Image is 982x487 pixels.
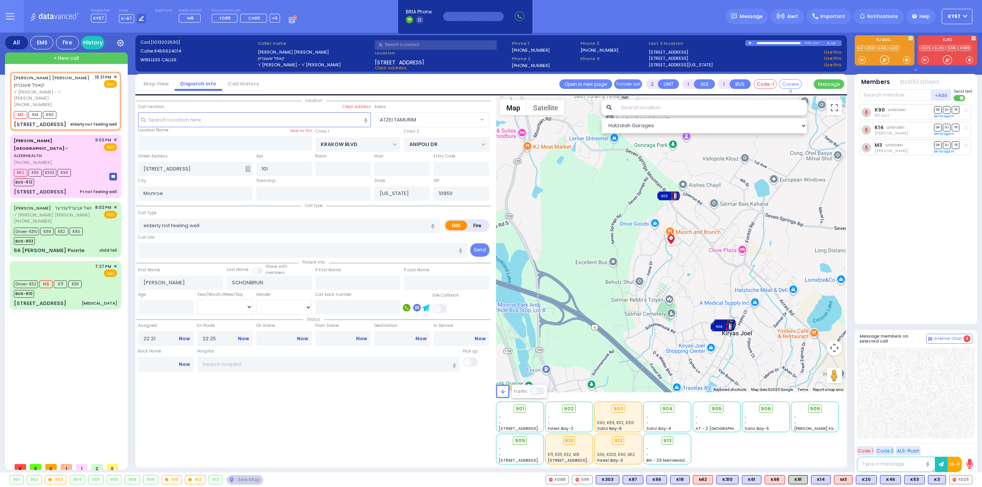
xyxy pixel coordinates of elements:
[827,368,842,383] button: Drag Pegman onto the map to open Street View
[649,62,713,68] a: [STREET_ADDRESS][US_STATE]
[712,320,735,332] div: 904
[564,405,574,413] span: 902
[742,475,761,484] div: BLS
[187,15,194,21] span: M8
[499,426,571,431] span: [STREET_ADDRESS][PERSON_NAME]
[53,54,79,62] span: + New call
[616,100,807,115] input: Search location
[227,475,263,485] div: See map
[475,335,486,342] a: Now
[516,405,524,413] span: 901
[954,89,972,94] span: Send text
[40,228,54,235] span: K89
[470,243,489,257] button: Send
[432,292,459,298] label: Use Callback
[404,267,429,273] label: P Last Name
[256,292,271,298] label: Gender
[513,389,527,394] label: Traffic
[138,348,194,354] label: Back Home
[272,15,278,21] span: +5
[934,149,954,154] a: Send again
[597,420,634,426] span: K90, K89, K112, K310
[824,62,842,68] a: Use this
[375,40,497,50] input: Search a contact
[104,211,117,218] span: EMS
[30,464,41,470] span: 0
[730,79,751,89] button: BUS
[885,142,903,148] span: unknown
[731,13,737,19] img: message.svg
[761,405,771,413] span: 906
[58,169,71,177] span: K90
[197,348,214,354] label: Hospital
[140,57,255,63] label: WIRELESS CALLER
[69,228,83,235] span: K90
[943,106,951,113] span: SO
[942,9,972,24] button: KY67
[926,334,972,344] button: Internal Chat 4
[30,36,53,49] div: EMS
[138,153,168,159] label: Street Address
[14,188,66,196] div: [STREET_ADDRESS]
[265,270,285,275] span: members
[710,321,733,333] div: 903
[185,476,205,484] div: 912
[104,143,117,151] span: EMS
[794,420,796,426] span: -
[575,478,579,482] img: red-radio-icon.svg
[404,128,419,134] label: Cross 2
[138,80,175,87] a: Map View
[374,178,385,184] label: State
[68,280,82,288] span: K311
[220,15,231,21] span: FD88
[548,414,550,420] span: -
[70,121,117,127] div: elderly not feeling well
[877,45,888,51] a: K46
[114,74,117,80] span: ✕
[694,79,715,89] button: ALS
[356,335,367,342] a: Now
[855,38,914,43] label: KJ EMS...
[779,79,802,89] button: Covered
[14,205,51,211] a: [PERSON_NAME]
[81,36,104,49] a: History
[745,420,747,426] span: -
[934,124,942,131] span: DR
[14,138,68,151] span: [PERSON_NAME][GEOGRAPHIC_DATA] -
[298,259,329,265] span: Patient info
[95,205,111,210] span: 8:02 PM
[107,476,122,484] div: 906
[14,89,92,102] span: ר' [PERSON_NAME] - ר' [PERSON_NAME]
[258,62,372,68] label: ר' [PERSON_NAME] - ר' [PERSON_NAME]
[315,267,341,273] label: P First Name
[875,148,908,154] span: Chananya Indig
[649,55,688,62] a: [STREET_ADDRESS]
[933,45,946,51] a: KJFD
[212,8,280,13] label: Fire units on call
[197,357,460,371] input: Search hospital
[138,210,157,216] label: Call Type
[95,74,111,80] span: 10:21 PM
[943,141,951,149] span: SO
[943,124,951,131] span: SO
[119,14,134,23] span: K-67
[928,475,946,484] div: BLS
[143,476,158,484] div: 909
[433,323,489,329] label: In Service
[375,50,509,56] label: Location
[138,127,168,133] label: Location Name
[55,205,92,211] span: יואל אבערלענדער
[900,78,939,87] button: Notifications
[867,13,898,20] span: Notifications
[787,13,798,20] span: Alert
[670,475,690,484] div: BLS
[315,292,352,298] label: Call back number
[175,80,222,87] a: Dispatch info
[559,79,612,89] a: Open in new page
[880,475,901,484] div: BLS
[290,128,312,133] label: Save as POI
[827,340,842,356] button: Map camera controls
[665,230,676,247] img: client-location.gif
[433,178,439,184] label: ZIP
[138,323,194,329] label: Assigned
